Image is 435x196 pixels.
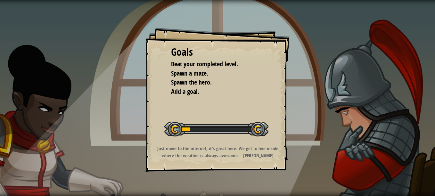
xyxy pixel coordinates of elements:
[171,78,212,86] span: Spawn the hero.
[171,60,238,68] span: Beat your completed level.
[171,45,264,60] div: Goals
[157,145,278,159] strong: Just move to the internet, it's great here. We get to live inside where the weather is always awe...
[163,69,262,78] li: Spawn a maze.
[163,60,262,69] li: Beat your completed level.
[163,78,262,87] li: Spawn the hero.
[171,69,208,78] span: Spawn a maze.
[171,87,199,96] span: Add a goal.
[163,87,262,96] li: Add a goal.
